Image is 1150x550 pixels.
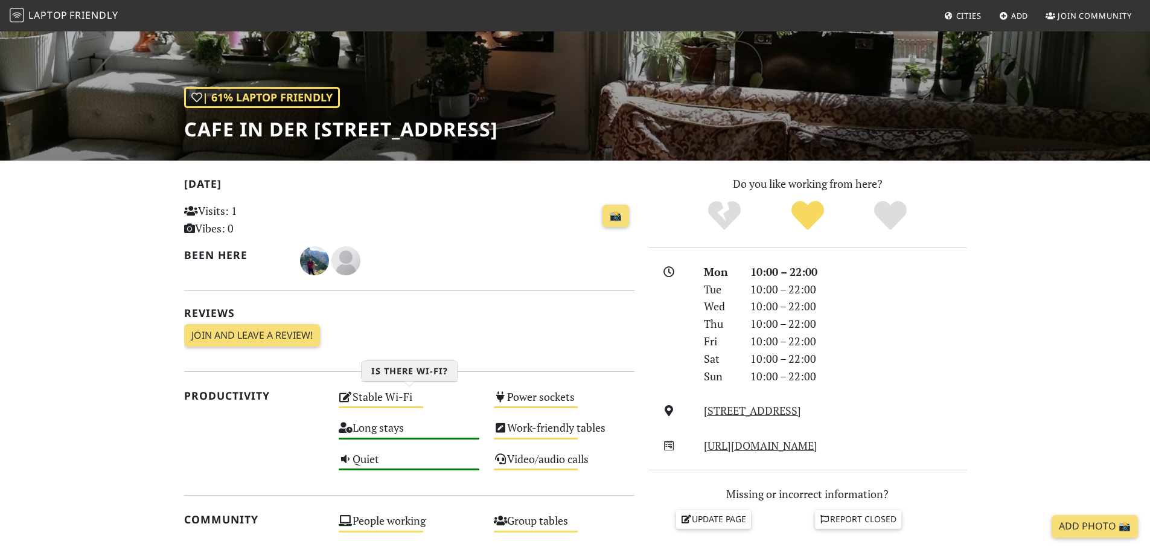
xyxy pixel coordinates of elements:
h1: Cafe in der [STREET_ADDRESS] [184,118,498,141]
div: Fri [697,333,743,350]
h2: Been here [184,249,286,261]
div: Long stays [331,418,487,449]
a: LaptopFriendly LaptopFriendly [10,5,118,27]
a: Update page [676,510,751,528]
a: Cities [939,5,986,27]
a: [STREET_ADDRESS] [704,403,801,418]
span: Add [1011,10,1029,21]
div: Thu [697,315,743,333]
div: 10:00 – 22:00 [743,315,974,333]
span: Martin Torres [300,252,331,267]
h2: [DATE] [184,177,634,195]
span: Join Community [1058,10,1132,21]
div: Quiet [331,449,487,480]
div: Work-friendly tables [487,418,642,449]
div: Stable Wi-Fi [331,387,487,418]
span: Lena H [331,252,360,267]
div: 10:00 – 22:00 [743,350,974,368]
div: Group tables [487,511,642,542]
div: 10:00 – 22:00 [743,298,974,315]
div: Tue [697,281,743,298]
p: Do you like working from here? [649,175,966,193]
h2: Community [184,513,325,526]
span: Laptop [28,8,68,22]
div: Yes [766,199,849,232]
p: Missing or incorrect information? [649,485,966,503]
div: Video/audio calls [487,449,642,480]
img: 5376-martin.jpg [300,246,329,275]
p: Visits: 1 Vibes: 0 [184,202,325,237]
div: 10:00 – 22:00 [743,368,974,385]
a: Report closed [815,510,902,528]
div: People working [331,511,487,542]
img: LaptopFriendly [10,8,24,22]
img: blank-535327c66bd565773addf3077783bbfce4b00ec00e9fd257753287c682c7fa38.png [331,246,360,275]
div: Power sockets [487,387,642,418]
div: Mon [697,263,743,281]
div: Sat [697,350,743,368]
a: Add [994,5,1033,27]
h2: Reviews [184,307,634,319]
a: 📸 [602,205,629,228]
div: Sun [697,368,743,385]
div: No [683,199,766,232]
a: Join and leave a review! [184,324,320,347]
span: Cities [956,10,982,21]
div: Wed [697,298,743,315]
h2: Productivity [184,389,325,402]
div: | 61% Laptop Friendly [184,87,340,108]
div: 10:00 – 22:00 [743,281,974,298]
span: Friendly [69,8,118,22]
div: 10:00 – 22:00 [743,263,974,281]
div: 10:00 – 22:00 [743,333,974,350]
div: Definitely! [849,199,932,232]
h3: Is there Wi-Fi? [362,361,458,382]
a: Join Community [1041,5,1137,27]
a: [URL][DOMAIN_NAME] [704,438,817,453]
